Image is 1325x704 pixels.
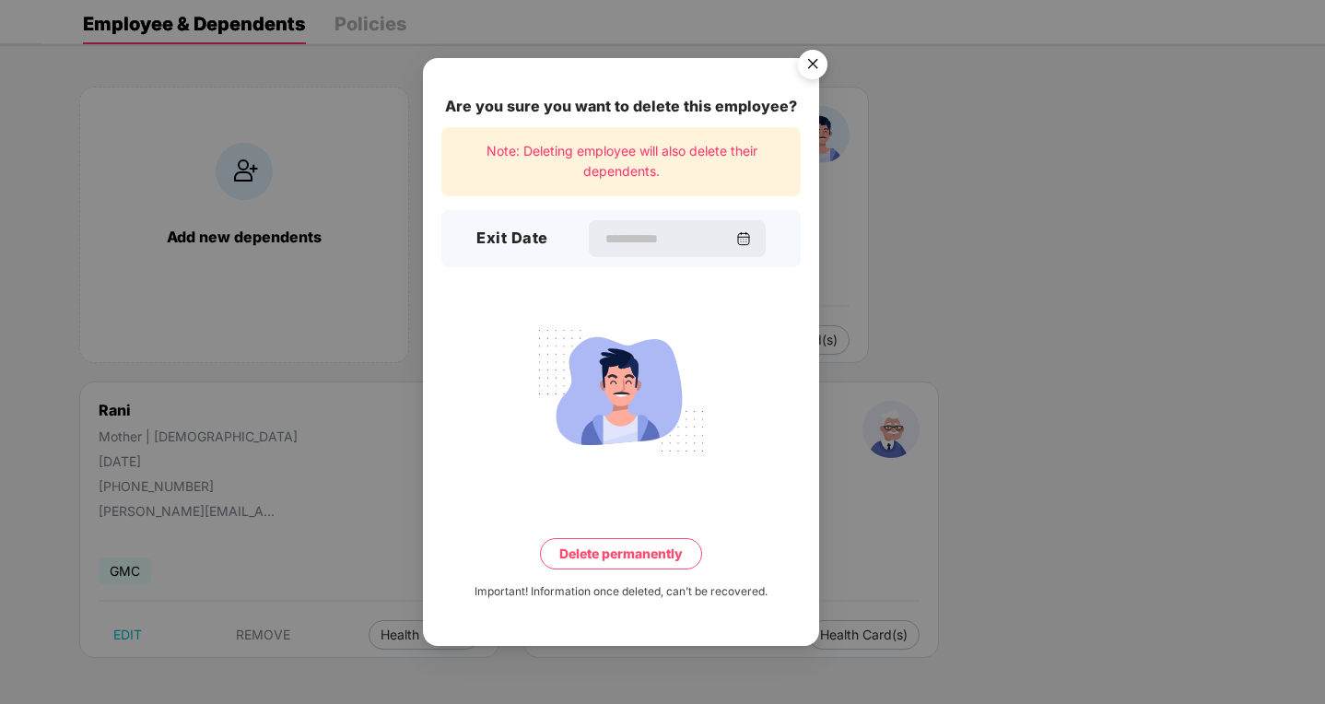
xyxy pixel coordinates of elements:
[476,227,548,251] h3: Exit Date
[475,582,768,600] div: Important! Information once deleted, can’t be recovered.
[518,318,724,462] img: svg+xml;base64,PHN2ZyB4bWxucz0iaHR0cDovL3d3dy53My5vcmcvMjAwMC9zdmciIHdpZHRoPSIyMjQiIGhlaWdodD0iMT...
[787,41,838,92] img: svg+xml;base64,PHN2ZyB4bWxucz0iaHR0cDovL3d3dy53My5vcmcvMjAwMC9zdmciIHdpZHRoPSI1NiIgaGVpZ2h0PSI1Ni...
[441,95,801,118] div: Are you sure you want to delete this employee?
[736,231,751,246] img: svg+xml;base64,PHN2ZyBpZD0iQ2FsZW5kYXItMzJ4MzIiIHhtbG5zPSJodHRwOi8vd3d3LnczLm9yZy8yMDAwL3N2ZyIgd2...
[441,127,801,196] div: Note: Deleting employee will also delete their dependents.
[787,41,837,90] button: Close
[540,537,702,569] button: Delete permanently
